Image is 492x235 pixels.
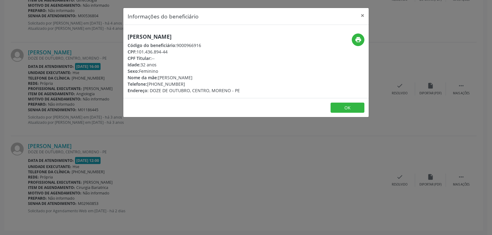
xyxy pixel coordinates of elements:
[128,55,152,61] span: CPF Titular:
[356,8,369,23] button: Close
[128,49,137,55] span: CPF:
[128,75,158,80] span: Nome da mãe:
[128,61,240,68] div: 32 anos
[128,49,240,55] div: 101.436.894-44
[128,62,141,68] span: Idade:
[128,33,240,40] h5: [PERSON_NAME]
[331,103,364,113] button: OK
[128,81,240,87] div: [PHONE_NUMBER]
[128,42,177,48] span: Código do beneficiário:
[128,68,139,74] span: Sexo:
[352,33,364,46] button: print
[128,74,240,81] div: [PERSON_NAME]
[128,68,240,74] div: Feminino
[128,42,240,49] div: 9000966916
[128,81,147,87] span: Telefone:
[128,88,149,93] span: Endereço:
[128,55,240,61] div: --
[128,12,199,20] h5: Informações do beneficiário
[355,36,362,43] i: print
[150,88,240,93] span: DOZE DE OUTUBRO, CENTRO, MORENO - PE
